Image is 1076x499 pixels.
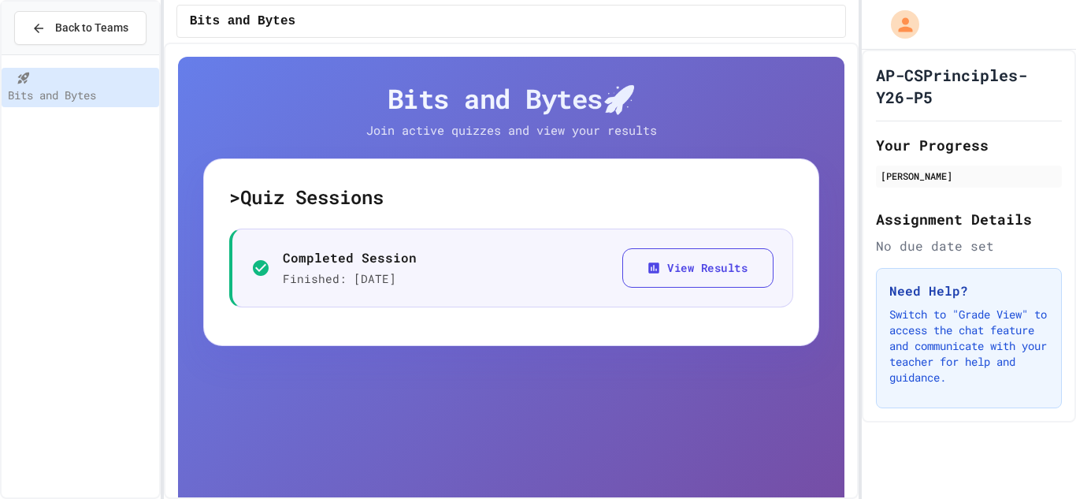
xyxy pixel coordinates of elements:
h2: Assignment Details [876,208,1062,230]
h1: AP-CSPrinciples-Y26-P5 [876,64,1062,108]
div: My Account [874,6,923,43]
p: Join active quizzes and view your results [334,121,688,140]
h3: Need Help? [889,281,1048,300]
p: Completed Session [283,248,417,267]
div: [PERSON_NAME] [881,169,1057,183]
h2: Your Progress [876,134,1062,156]
iframe: chat widget [945,367,1060,434]
p: Switch to "Grade View" to access the chat feature and communicate with your teacher for help and ... [889,307,1048,385]
p: Finished: [DATE] [283,270,417,288]
h4: Bits and Bytes 🚀 [203,82,820,115]
div: No due date set [876,236,1062,255]
span: Bits and Bytes [8,88,96,102]
button: View Results [622,248,774,289]
span: Back to Teams [55,20,128,36]
h5: > Quiz Sessions [229,184,794,210]
iframe: chat widget [1010,436,1060,483]
button: Back to Teams [14,11,147,45]
span: Bits and Bytes [190,12,295,31]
